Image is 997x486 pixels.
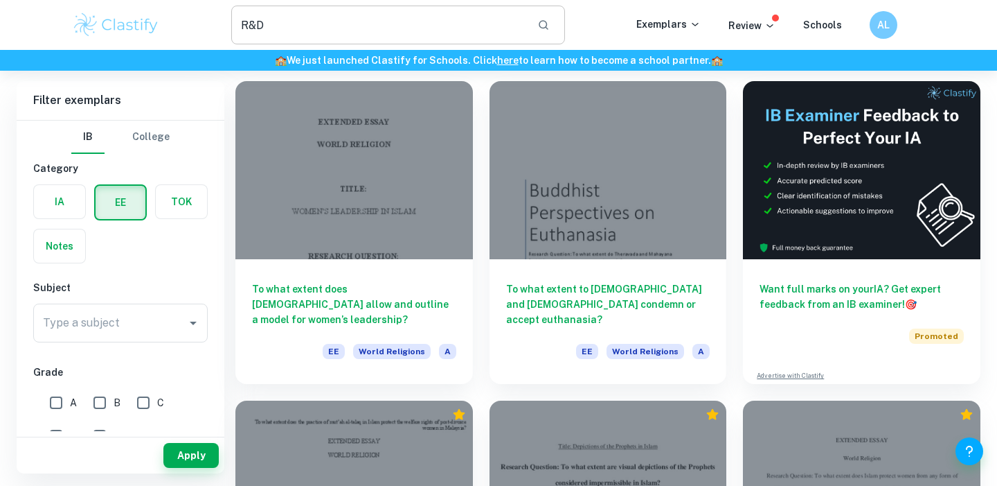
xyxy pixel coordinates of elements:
[353,344,431,359] span: World Religions
[114,395,120,410] span: B
[33,365,208,380] h6: Grade
[803,19,842,31] a: Schools
[497,55,519,66] a: here
[71,121,105,154] button: IB
[636,17,701,32] p: Exemplars
[70,395,77,410] span: A
[183,313,203,333] button: Open
[706,408,719,422] div: Premium
[17,81,224,120] h6: Filter exemplars
[692,344,710,359] span: A
[876,17,892,33] h6: AL
[452,408,466,422] div: Premium
[743,81,980,384] a: Want full marks on yourIA? Get expert feedback from an IB examiner!PromotedAdvertise with Clastify
[711,55,723,66] span: 🏫
[757,371,824,381] a: Advertise with Clastify
[275,55,287,66] span: 🏫
[960,408,973,422] div: Premium
[439,344,456,359] span: A
[252,281,456,327] h6: To what extent does [DEMOGRAPHIC_DATA] allow and outline a model for women’s leadership?
[576,344,598,359] span: EE
[71,121,170,154] div: Filter type choice
[506,281,710,327] h6: To what extent to [DEMOGRAPHIC_DATA] and [DEMOGRAPHIC_DATA] condemn or accept euthanasia?
[760,281,964,312] h6: Want full marks on your IA ? Get expert feedback from an IB examiner!
[955,437,983,465] button: Help and Feedback
[323,344,345,359] span: EE
[235,81,473,384] a: To what extent does [DEMOGRAPHIC_DATA] allow and outline a model for women’s leadership?EEWorld R...
[33,280,208,295] h6: Subject
[96,186,145,219] button: EE
[3,53,994,68] h6: We just launched Clastify for Schools. Click to learn how to become a school partner.
[34,185,85,218] button: IA
[489,81,727,384] a: To what extent to [DEMOGRAPHIC_DATA] and [DEMOGRAPHIC_DATA] condemn or accept euthanasia?EEWorld ...
[132,121,170,154] button: College
[743,81,980,259] img: Thumbnail
[870,11,897,39] button: AL
[163,443,219,468] button: Apply
[114,428,120,444] span: E
[231,6,526,44] input: Search for any exemplars...
[34,229,85,263] button: Notes
[72,11,160,39] img: Clastify logo
[33,161,208,176] h6: Category
[607,344,684,359] span: World Religions
[157,395,164,410] span: C
[909,329,964,344] span: Promoted
[70,428,77,444] span: D
[905,299,917,310] span: 🎯
[156,185,207,218] button: TOK
[728,18,775,33] p: Review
